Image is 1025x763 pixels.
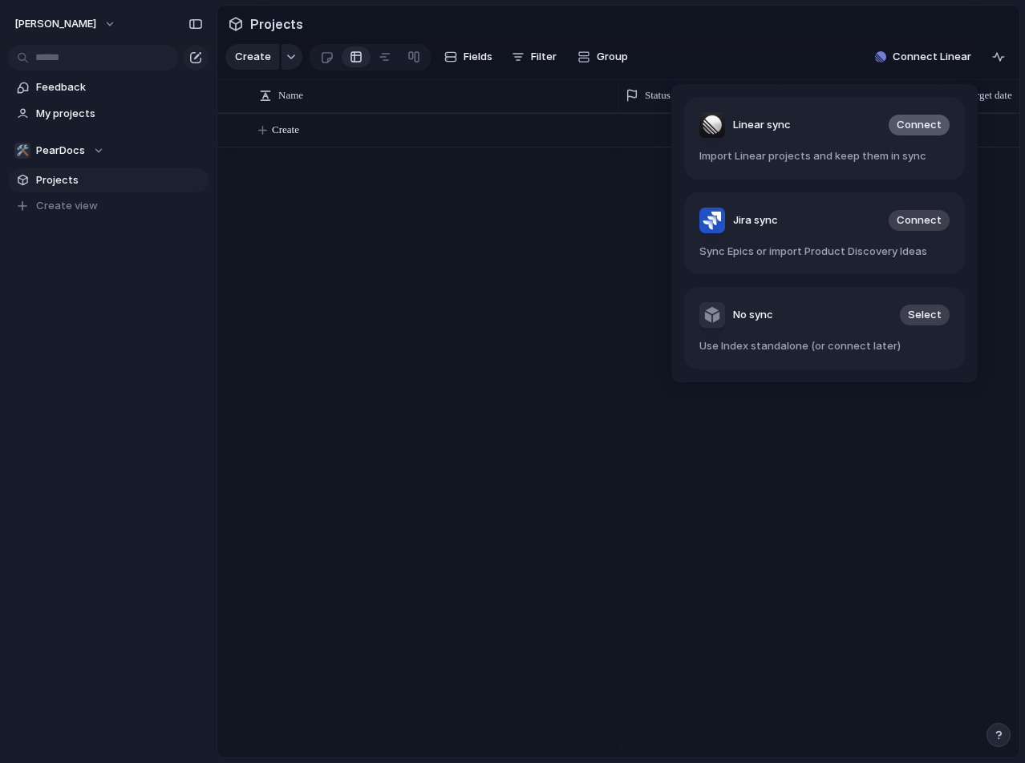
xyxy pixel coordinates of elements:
span: Jira sync [733,212,778,228]
span: Use Index standalone (or connect later) [699,338,950,354]
span: Import Linear projects and keep them in sync [699,148,950,164]
span: Linear sync [733,117,791,133]
button: Connect [889,210,950,231]
span: Select [908,307,942,323]
span: No sync [733,307,773,323]
span: Connect [897,212,942,228]
span: Connect [897,117,942,133]
span: Sync Epics or import Product Discovery Ideas [699,244,950,260]
button: Select [900,305,950,325]
button: Connect [889,115,950,135]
